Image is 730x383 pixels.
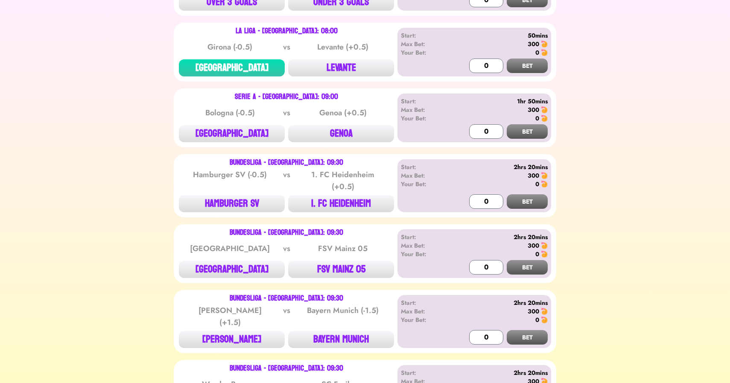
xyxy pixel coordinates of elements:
[541,251,548,257] img: 🍤
[401,368,450,377] div: Start:
[401,48,450,57] div: Your Bet:
[401,180,450,188] div: Your Bet:
[450,368,548,377] div: 2hrs 20mins
[541,308,548,315] img: 🍤
[401,298,450,307] div: Start:
[281,169,292,193] div: vs
[179,125,285,142] button: [GEOGRAPHIC_DATA]
[401,97,450,105] div: Start:
[450,233,548,241] div: 2hrs 20mins
[528,307,539,316] div: 300
[450,31,548,40] div: 50mins
[541,242,548,249] img: 🍤
[541,49,548,56] img: 🍤
[300,41,386,53] div: Levante (+0.5)
[528,105,539,114] div: 300
[535,180,539,188] div: 0
[187,41,273,53] div: Girona (-0.5)
[541,41,548,47] img: 🍤
[507,330,548,345] button: BET
[236,28,338,35] div: La Liga - [GEOGRAPHIC_DATA]: 08:00
[187,107,273,119] div: Bologna (-0.5)
[401,241,450,250] div: Max Bet:
[187,304,273,328] div: [PERSON_NAME] (+1.5)
[541,106,548,113] img: 🍤
[535,316,539,324] div: 0
[288,59,394,76] button: LEVANTE
[507,260,548,275] button: BET
[507,194,548,209] button: BET
[401,171,450,180] div: Max Bet:
[300,243,386,254] div: FSV Mainz 05
[281,107,292,119] div: vs
[300,169,386,193] div: 1. FC Heidenheim (+0.5)
[450,97,548,105] div: 1hr 50mins
[230,159,343,166] div: Bundesliga - [GEOGRAPHIC_DATA]: 09:30
[541,181,548,187] img: 🍤
[179,195,285,212] button: HAMBURGER SV
[535,114,539,123] div: 0
[528,241,539,250] div: 300
[507,124,548,139] button: BET
[179,59,285,76] button: [GEOGRAPHIC_DATA]
[230,229,343,236] div: Bundesliga - [GEOGRAPHIC_DATA]: 09:30
[187,169,273,193] div: Hamburger SV (-0.5)
[288,331,394,348] button: BAYERN MUNICH
[541,172,548,179] img: 🍤
[401,114,450,123] div: Your Bet:
[535,250,539,258] div: 0
[401,307,450,316] div: Max Bet:
[401,316,450,324] div: Your Bet:
[401,163,450,171] div: Start:
[288,125,394,142] button: GENOA
[187,243,273,254] div: [GEOGRAPHIC_DATA]
[288,195,394,212] button: 1. FC HEIDENHEIM
[401,31,450,40] div: Start:
[281,304,292,328] div: vs
[281,41,292,53] div: vs
[230,365,343,372] div: Bundesliga - [GEOGRAPHIC_DATA]: 09:30
[541,115,548,122] img: 🍤
[528,171,539,180] div: 300
[300,304,386,328] div: Bayern Munich (-1.5)
[450,298,548,307] div: 2hrs 20mins
[281,243,292,254] div: vs
[450,163,548,171] div: 2hrs 20mins
[507,58,548,73] button: BET
[535,48,539,57] div: 0
[541,316,548,323] img: 🍤
[230,295,343,302] div: Bundesliga - [GEOGRAPHIC_DATA]: 09:30
[288,261,394,278] button: FSV MAINZ 05
[235,94,338,100] div: Serie A - [GEOGRAPHIC_DATA]: 09:00
[528,40,539,48] div: 300
[401,40,450,48] div: Max Bet:
[401,233,450,241] div: Start:
[179,261,285,278] button: [GEOGRAPHIC_DATA]
[401,250,450,258] div: Your Bet:
[179,331,285,348] button: [PERSON_NAME]
[300,107,386,119] div: Genoa (+0.5)
[401,105,450,114] div: Max Bet:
